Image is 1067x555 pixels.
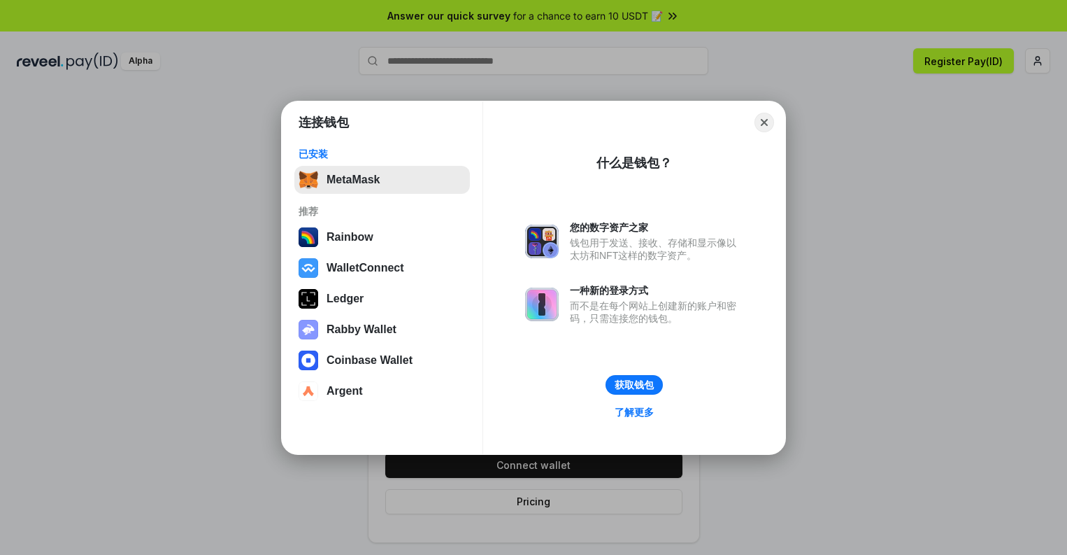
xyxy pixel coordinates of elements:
h1: 连接钱包 [299,114,349,131]
div: Coinbase Wallet [327,354,413,367]
button: 获取钱包 [606,375,663,395]
button: WalletConnect [294,254,470,282]
div: MetaMask [327,174,380,186]
button: Argent [294,377,470,405]
img: svg+xml,%3Csvg%20fill%3D%22none%22%20height%3D%2233%22%20viewBox%3D%220%200%2035%2033%22%20width%... [299,170,318,190]
img: svg+xml,%3Csvg%20width%3D%2228%22%20height%3D%2228%22%20viewBox%3D%220%200%2028%2028%22%20fill%3D... [299,381,318,401]
button: Close [754,113,774,132]
img: svg+xml,%3Csvg%20xmlns%3D%22http%3A%2F%2Fwww.w3.org%2F2000%2Fsvg%22%20width%3D%2228%22%20height%3... [299,289,318,309]
div: Argent [327,385,363,398]
div: Ledger [327,293,364,305]
div: 钱包用于发送、接收、存储和显示像以太坊和NFT这样的数字资产。 [570,237,743,262]
div: 推荐 [299,205,466,218]
img: svg+xml,%3Csvg%20width%3D%2228%22%20height%3D%2228%22%20viewBox%3D%220%200%2028%2028%22%20fill%3D... [299,351,318,370]
img: svg+xml,%3Csvg%20xmlns%3D%22http%3A%2F%2Fwww.w3.org%2F2000%2Fsvg%22%20fill%3D%22none%22%20viewBox... [299,320,318,339]
button: Ledger [294,285,470,313]
div: WalletConnect [327,262,404,274]
div: 获取钱包 [615,379,654,391]
img: svg+xml,%3Csvg%20width%3D%2228%22%20height%3D%2228%22%20viewBox%3D%220%200%2028%2028%22%20fill%3D... [299,258,318,278]
button: Coinbase Wallet [294,346,470,374]
a: 了解更多 [606,403,662,421]
img: svg+xml,%3Csvg%20width%3D%22120%22%20height%3D%22120%22%20viewBox%3D%220%200%20120%20120%22%20fil... [299,227,318,247]
img: svg+xml,%3Csvg%20xmlns%3D%22http%3A%2F%2Fwww.w3.org%2F2000%2Fsvg%22%20fill%3D%22none%22%20viewBox... [525,225,559,258]
div: 而不是在每个网站上创建新的账户和密码，只需连接您的钱包。 [570,300,743,325]
button: Rabby Wallet [294,316,470,344]
button: MetaMask [294,166,470,194]
div: 什么是钱包？ [596,155,672,171]
div: Rabby Wallet [327,323,396,336]
div: Rainbow [327,231,373,244]
div: 了解更多 [615,406,654,419]
img: svg+xml,%3Csvg%20xmlns%3D%22http%3A%2F%2Fwww.w3.org%2F2000%2Fsvg%22%20fill%3D%22none%22%20viewBox... [525,288,559,321]
button: Rainbow [294,223,470,251]
div: 一种新的登录方式 [570,284,743,297]
div: 已安装 [299,148,466,160]
div: 您的数字资产之家 [570,221,743,234]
